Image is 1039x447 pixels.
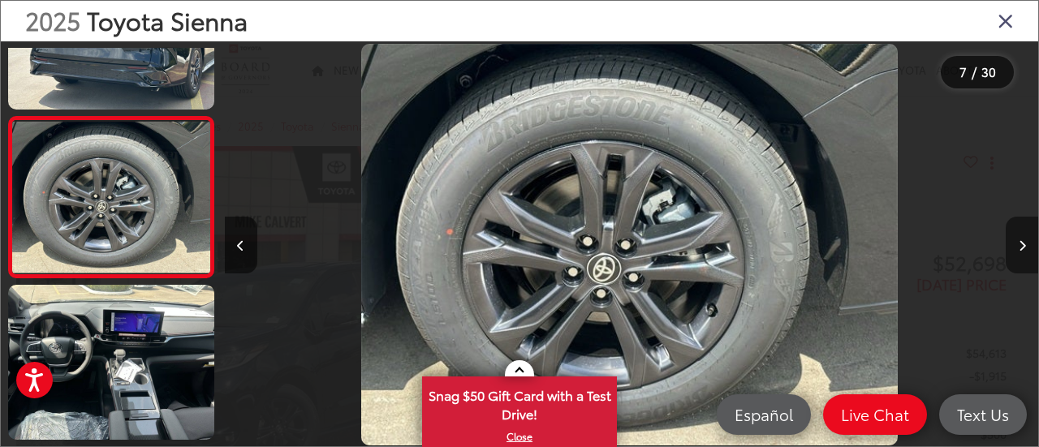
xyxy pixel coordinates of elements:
a: Español [717,394,811,435]
span: Snag $50 Gift Card with a Test Drive! [424,378,615,428]
i: Close gallery [998,10,1014,31]
span: Español [726,404,801,424]
span: Text Us [949,404,1017,424]
div: 2025 Toyota Sienna XSE 6 [222,44,1036,446]
span: Live Chat [833,404,917,424]
img: 2025 Toyota Sienna XSE [11,122,212,273]
span: 30 [981,62,996,80]
img: 2025 Toyota Sienna XSE [361,44,898,446]
img: 2025 Toyota Sienna XSE [6,283,216,441]
span: Toyota Sienna [87,2,248,37]
button: Previous image [225,217,257,273]
span: 2025 [25,2,80,37]
a: Live Chat [823,394,927,435]
a: Text Us [939,394,1027,435]
span: / [970,67,978,78]
button: Next image [1006,217,1038,273]
span: 7 [959,62,967,80]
